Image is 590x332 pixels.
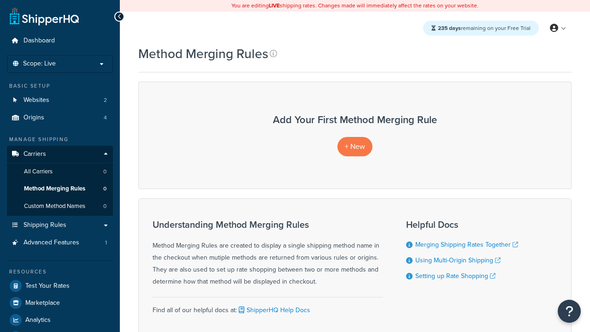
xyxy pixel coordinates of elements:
[153,297,383,316] div: Find all of our helpful docs at:
[415,240,518,249] a: Merging Shipping Rates Together
[7,92,113,109] a: Websites 2
[7,268,113,276] div: Resources
[24,168,53,176] span: All Carriers
[24,37,55,45] span: Dashboard
[237,305,310,315] a: ShipperHQ Help Docs
[103,202,106,210] span: 0
[7,198,113,215] a: Custom Method Names 0
[415,255,501,265] a: Using Multi-Origin Shipping
[24,185,85,193] span: Method Merging Rules
[7,180,113,197] li: Method Merging Rules
[345,141,365,152] span: + New
[438,24,461,32] strong: 235 days
[7,32,113,49] a: Dashboard
[24,239,79,247] span: Advanced Features
[10,7,79,25] a: ShipperHQ Home
[104,114,107,122] span: 4
[24,114,44,122] span: Origins
[7,136,113,143] div: Manage Shipping
[7,109,113,126] a: Origins 4
[7,234,113,251] a: Advanced Features 1
[138,45,268,63] h1: Method Merging Rules
[7,312,113,328] a: Analytics
[415,271,496,281] a: Setting up Rate Shopping
[7,146,113,163] a: Carriers
[337,137,372,156] a: + New
[24,202,85,210] span: Custom Method Names
[24,96,49,104] span: Websites
[23,60,56,68] span: Scope: Live
[153,219,383,230] h3: Understanding Method Merging Rules
[148,114,562,125] h3: Add Your First Method Merging Rule
[7,217,113,234] a: Shipping Rules
[25,299,60,307] span: Marketplace
[7,146,113,216] li: Carriers
[7,278,113,294] a: Test Your Rates
[7,82,113,90] div: Basic Setup
[269,1,280,10] b: LIVE
[558,300,581,323] button: Open Resource Center
[24,221,66,229] span: Shipping Rules
[7,92,113,109] li: Websites
[406,219,518,230] h3: Helpful Docs
[103,185,106,193] span: 0
[7,109,113,126] li: Origins
[105,239,107,247] span: 1
[7,234,113,251] li: Advanced Features
[153,219,383,288] div: Method Merging Rules are created to display a single shipping method name in the checkout when mu...
[7,180,113,197] a: Method Merging Rules 0
[25,316,51,324] span: Analytics
[104,96,107,104] span: 2
[103,168,106,176] span: 0
[423,21,539,36] div: remaining on your Free Trial
[7,295,113,311] a: Marketplace
[24,150,46,158] span: Carriers
[7,198,113,215] li: Custom Method Names
[7,163,113,180] a: All Carriers 0
[25,282,70,290] span: Test Your Rates
[7,163,113,180] li: All Carriers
